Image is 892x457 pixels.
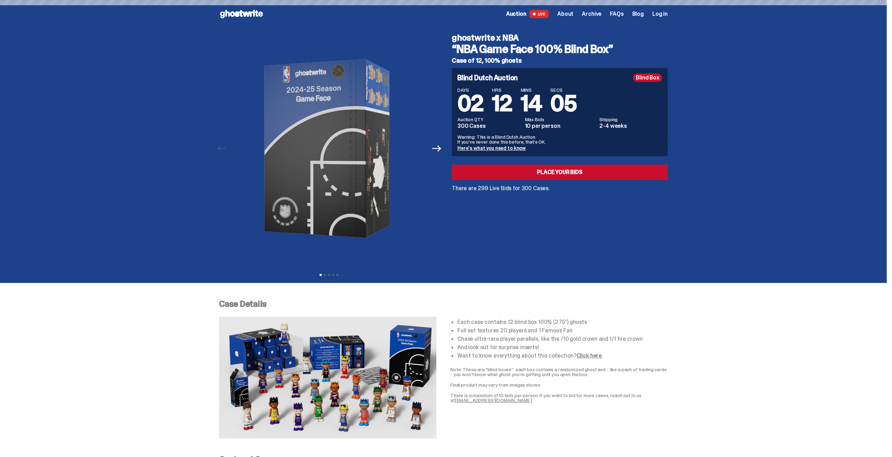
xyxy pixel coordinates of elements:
a: About [557,11,573,17]
span: 12 [492,89,512,118]
span: HRS [492,88,512,92]
p: There are 299 Live Bids for 300 Cases. [452,186,668,191]
button: View slide 3 [328,274,330,276]
p: There is a maximum of 10 bids per person. If you want to bid for more cases, reach out to us at . [450,393,668,403]
h4: Blind Dutch Auction [457,74,518,81]
p: Warning: This is a Blind Dutch Auction. If you’ve never done this before, that’s OK. [457,134,662,144]
h5: Case of 12, 100% ghosts [452,57,668,64]
span: SECS [550,88,577,92]
li: Each case contains 12 blind box 100% (2.75”) ghosts [457,319,668,325]
span: 14 [521,89,542,118]
li: Chase ultra-rare player parallels, like the /10 gold crown and 1/1 fire crown [457,336,668,342]
span: Auction [506,11,526,17]
img: NBA-Case-Details.png [219,317,436,438]
a: Archive [582,11,601,17]
p: Case Details [219,300,668,308]
span: MINS [521,88,542,92]
h4: ghostwrite x NBA [452,34,668,42]
dt: Max Bids [525,117,595,122]
li: Full set features 20 players and 1 Famous Fan [457,328,668,333]
dt: Auction QTY [457,117,521,122]
a: Auction LIVE [506,10,549,18]
span: 02 [457,89,484,118]
a: FAQs [610,11,624,17]
div: Blind Box [633,74,662,82]
li: Want to know everything about this collection? . [457,353,668,359]
dd: 10 per person [525,123,595,129]
img: NBA-Hero-1.png [233,28,425,269]
span: LIVE [529,10,549,18]
a: Here's what you need to know [457,145,526,151]
dd: 2-4 weeks [599,123,662,129]
button: View slide 4 [332,274,334,276]
dt: Shipping [599,117,662,122]
a: Log in [652,11,668,17]
button: View slide 1 [320,274,322,276]
span: 05 [550,89,577,118]
button: Next [429,141,444,156]
a: Click here [577,352,602,359]
span: DAYS [457,88,484,92]
button: View slide 2 [324,274,326,276]
a: Blog [632,11,644,17]
a: [EMAIL_ADDRESS][DOMAIN_NAME] [455,397,532,403]
p: Note: These are "blind boxes”: each box contains a randomized ghost and - like a pack of trading ... [450,367,668,377]
h3: “NBA Game Face 100% Blind Box” [452,43,668,55]
a: Place your Bids [452,165,668,180]
li: And look out for surprise inserts! [457,345,668,350]
dd: 300 Cases [457,123,521,129]
button: View slide 5 [336,274,339,276]
p: Final product may vary from images shown. [450,382,668,387]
